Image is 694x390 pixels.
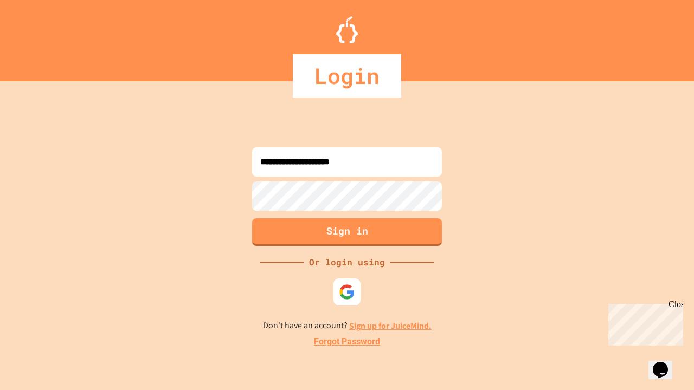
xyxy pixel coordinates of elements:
a: Sign up for JuiceMind. [349,320,432,331]
img: google-icon.svg [339,284,355,300]
div: Chat with us now!Close [4,4,75,69]
button: Sign in [252,218,442,246]
div: Login [293,54,401,97]
img: Logo.svg [336,16,358,43]
iframe: chat widget [648,347,683,379]
a: Forgot Password [314,335,380,348]
iframe: chat widget [604,300,683,346]
div: Or login using [304,256,390,269]
p: Don't have an account? [263,319,432,333]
